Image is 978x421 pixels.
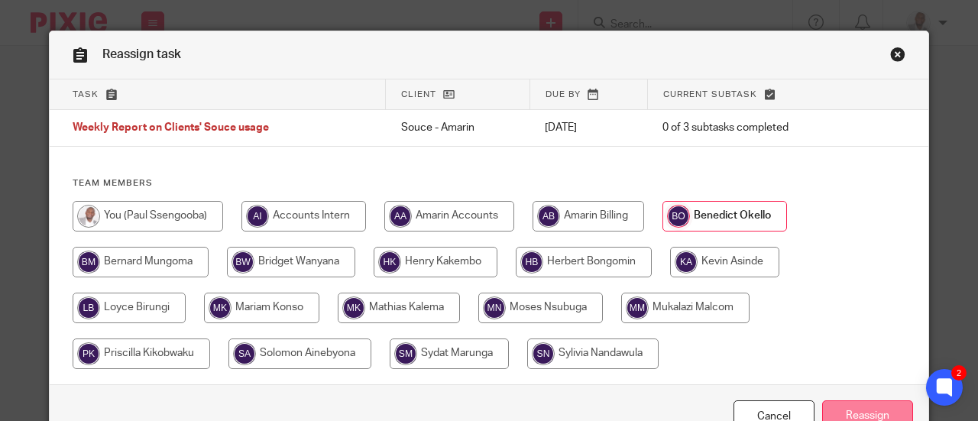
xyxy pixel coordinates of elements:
[545,120,632,135] p: [DATE]
[102,48,181,60] span: Reassign task
[73,90,99,99] span: Task
[401,90,436,99] span: Client
[546,90,581,99] span: Due by
[890,47,905,67] a: Close this dialog window
[647,110,864,147] td: 0 of 3 subtasks completed
[401,120,515,135] p: Souce - Amarin
[951,365,967,381] div: 2
[73,123,269,134] span: Weekly Report on Clients' Souce usage
[663,90,757,99] span: Current subtask
[73,177,905,189] h4: Team members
